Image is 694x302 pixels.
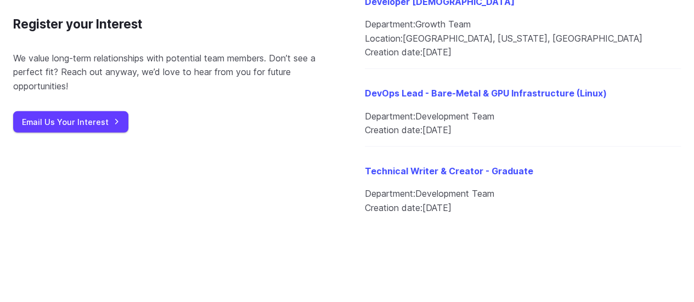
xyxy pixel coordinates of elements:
[365,166,533,176] a: Technical Writer & Creator - Graduate
[365,33,403,44] span: Location:
[365,88,607,99] a: DevOps Lead - Bare-Metal & GPU Infrastructure (Linux)
[365,19,415,30] span: Department:
[13,111,128,133] a: Email Us Your Interest
[365,110,681,124] li: Development Team
[365,47,422,58] span: Creation date:
[365,202,422,213] span: Creation date:
[365,123,681,138] li: [DATE]
[365,201,681,215] li: [DATE]
[365,18,681,32] li: Growth Team
[13,14,142,34] h3: Register your Interest
[13,52,330,94] p: We value long-term relationships with potential team members. Don’t see a perfect fit? Reach out ...
[365,32,681,46] li: [GEOGRAPHIC_DATA], [US_STATE], [GEOGRAPHIC_DATA]
[365,45,681,60] li: [DATE]
[365,124,422,135] span: Creation date:
[365,187,681,201] li: Development Team
[365,188,415,199] span: Department:
[365,111,415,122] span: Department:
